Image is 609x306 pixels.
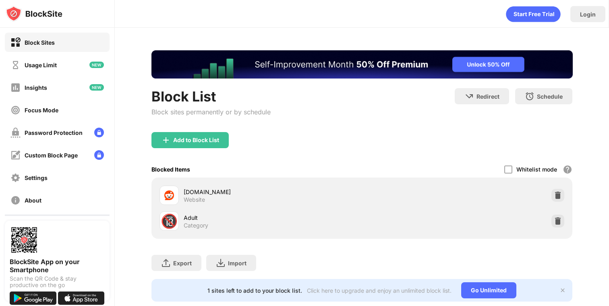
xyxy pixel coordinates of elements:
[151,50,573,79] iframe: Banner
[25,129,83,136] div: Password Protection
[151,108,271,116] div: Block sites permanently or by schedule
[207,287,302,294] div: 1 sites left to add to your block list.
[559,287,566,294] img: x-button.svg
[10,292,56,305] img: get-it-on-google-play.svg
[10,173,21,183] img: settings-off.svg
[10,258,105,274] div: BlockSite App on your Smartphone
[25,107,58,114] div: Focus Mode
[173,137,219,143] div: Add to Block List
[151,88,271,105] div: Block List
[25,84,47,91] div: Insights
[476,93,499,100] div: Redirect
[461,282,516,298] div: Go Unlimited
[173,260,192,267] div: Export
[184,213,362,222] div: Adult
[10,195,21,205] img: about-off.svg
[228,260,246,267] div: Import
[94,128,104,137] img: lock-menu.svg
[184,196,205,203] div: Website
[10,275,105,288] div: Scan the QR Code & stay productive on the go
[506,6,561,22] div: animation
[94,150,104,160] img: lock-menu.svg
[151,166,190,173] div: Blocked Items
[25,197,41,204] div: About
[89,62,104,68] img: new-icon.svg
[25,62,57,68] div: Usage Limit
[307,287,452,294] div: Click here to upgrade and enjoy an unlimited block list.
[10,128,21,138] img: password-protection-off.svg
[25,152,78,159] div: Custom Block Page
[25,39,55,46] div: Block Sites
[10,60,21,70] img: time-usage-off.svg
[537,93,563,100] div: Schedule
[580,11,596,18] div: Login
[516,166,557,173] div: Whitelist mode
[161,213,178,229] div: 🔞
[25,174,48,181] div: Settings
[58,292,105,305] img: download-on-the-app-store.svg
[10,37,21,48] img: block-on.svg
[10,83,21,93] img: insights-off.svg
[184,188,362,196] div: [DOMAIN_NAME]
[10,225,39,254] img: options-page-qr-code.png
[6,6,62,22] img: logo-blocksite.svg
[164,190,174,200] img: favicons
[184,222,208,229] div: Category
[10,105,21,115] img: focus-off.svg
[89,84,104,91] img: new-icon.svg
[10,150,21,160] img: customize-block-page-off.svg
